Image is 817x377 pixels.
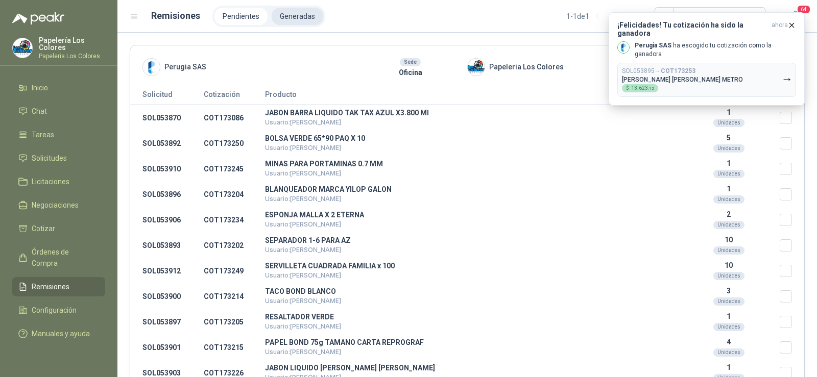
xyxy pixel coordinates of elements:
[12,172,105,191] a: Licitaciones
[631,86,654,91] span: 13.623
[265,322,341,330] span: Usuario: [PERSON_NAME]
[265,288,678,295] p: TACO BOND BLANCO
[12,300,105,320] a: Configuración
[265,169,341,177] span: Usuario: [PERSON_NAME]
[12,324,105,343] a: Manuales y ayuda
[713,144,744,153] div: Unidades
[713,170,744,178] div: Unidades
[265,348,341,356] span: Usuario: [PERSON_NAME]
[265,297,341,305] span: Usuario: [PERSON_NAME]
[265,186,678,193] p: BLANQUEADOR MARCA YILOP GALON
[617,63,796,97] button: SOL053895→COT173253[PERSON_NAME] [PERSON_NAME] METRO$13.623,12
[265,144,341,152] span: Usuario: [PERSON_NAME]
[151,9,200,23] h1: Remisiones
[214,8,268,25] a: Pendientes
[204,131,265,156] td: COT173250
[32,328,90,339] span: Manuales y ayuda
[130,131,204,156] td: SOL053892
[265,246,341,254] span: Usuario: [PERSON_NAME]
[32,199,79,211] span: Negociaciones
[678,134,780,142] p: 5
[713,221,744,229] div: Unidades
[489,61,564,72] span: Papeleria Los Colores
[265,271,341,279] span: Usuario: [PERSON_NAME]
[265,339,678,346] p: PAPEL BOND 75g TAMANO CARTA REPROGRAF
[12,78,105,97] a: Inicio
[12,12,64,24] img: Logo peakr
[661,67,695,74] b: COT173253
[204,105,265,131] td: COT173086
[780,258,804,284] td: Seleccionar/deseleccionar
[32,176,69,187] span: Licitaciones
[265,135,678,142] p: BOLSA VERDE 65*90 PAQ X 10
[32,246,95,269] span: Órdenes de Compra
[32,305,77,316] span: Configuración
[618,42,629,53] img: Company Logo
[12,148,105,168] a: Solicitudes
[130,233,204,258] td: SOL053893
[635,41,796,59] p: ha escogido tu cotización como la ganadora
[622,76,743,83] p: [PERSON_NAME] [PERSON_NAME] METRO
[713,297,744,306] div: Unidades
[32,223,55,234] span: Cotizar
[39,53,105,59] p: Papeleria Los Colores
[713,195,744,204] div: Unidades
[13,38,32,58] img: Company Logo
[635,42,671,49] b: Perugia SAS
[468,59,485,76] img: Company Logo
[204,284,265,309] td: COT173214
[265,211,678,218] p: ESPONJA MALLA X 2 ETERNA
[130,258,204,284] td: SOL053912
[797,5,811,14] span: 64
[400,58,421,66] div: Sede
[265,237,678,244] p: SEPARADOR 1-6 PARA AZ
[12,277,105,296] a: Remisiones
[678,312,780,320] p: 1
[609,12,805,106] button: ¡Felicidades! Tu cotización ha sido la ganadoraahora Company LogoPerugia SAS ha escogido tu cotiz...
[265,160,678,167] p: MINAS PARA PORTAMINAS 0.7 MM
[204,233,265,258] td: COT173202
[32,281,69,292] span: Remisiones
[204,156,265,182] td: COT173245
[713,348,744,357] div: Unidades
[32,129,54,140] span: Tareas
[130,88,204,105] th: Solicitud
[130,309,204,335] td: SOL053897
[772,21,788,37] span: ahora
[39,37,105,51] p: Papelería Los Colores
[204,207,265,233] td: COT173234
[204,258,265,284] td: COT173249
[12,195,105,215] a: Negociaciones
[780,233,804,258] td: Seleccionar/deseleccionar
[713,272,744,280] div: Unidades
[780,309,804,335] td: Seleccionar/deseleccionar
[272,8,323,25] a: Generadas
[780,131,804,156] td: Seleccionar/deseleccionar
[648,86,654,91] span: ,12
[265,88,678,105] th: Producto
[130,284,204,309] td: SOL053900
[780,207,804,233] td: Seleccionar/deseleccionar
[130,335,204,360] td: SOL053901
[780,284,804,309] td: Seleccionar/deseleccionar
[143,59,160,76] img: Company Logo
[678,338,780,346] p: 4
[265,262,678,269] p: SERVILLETA CUADRADA FAMILIA x 100
[164,61,206,72] span: Perugia SAS
[713,246,744,255] div: Unidades
[713,323,744,331] div: Unidades
[204,88,265,105] th: Cotización
[622,67,695,75] p: SOL053895 →
[130,207,204,233] td: SOL053906
[780,156,804,182] td: Seleccionar/deseleccionar
[265,118,341,126] span: Usuario: [PERSON_NAME]
[265,109,678,116] p: JABON BARRA LIQUIDO TAK TAX AZUL X3.800 Ml
[780,182,804,207] td: Seleccionar/deseleccionar
[130,105,204,131] td: SOL053870
[678,159,780,167] p: 1
[678,108,780,116] p: 1
[678,236,780,244] p: 10
[786,7,805,26] button: 64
